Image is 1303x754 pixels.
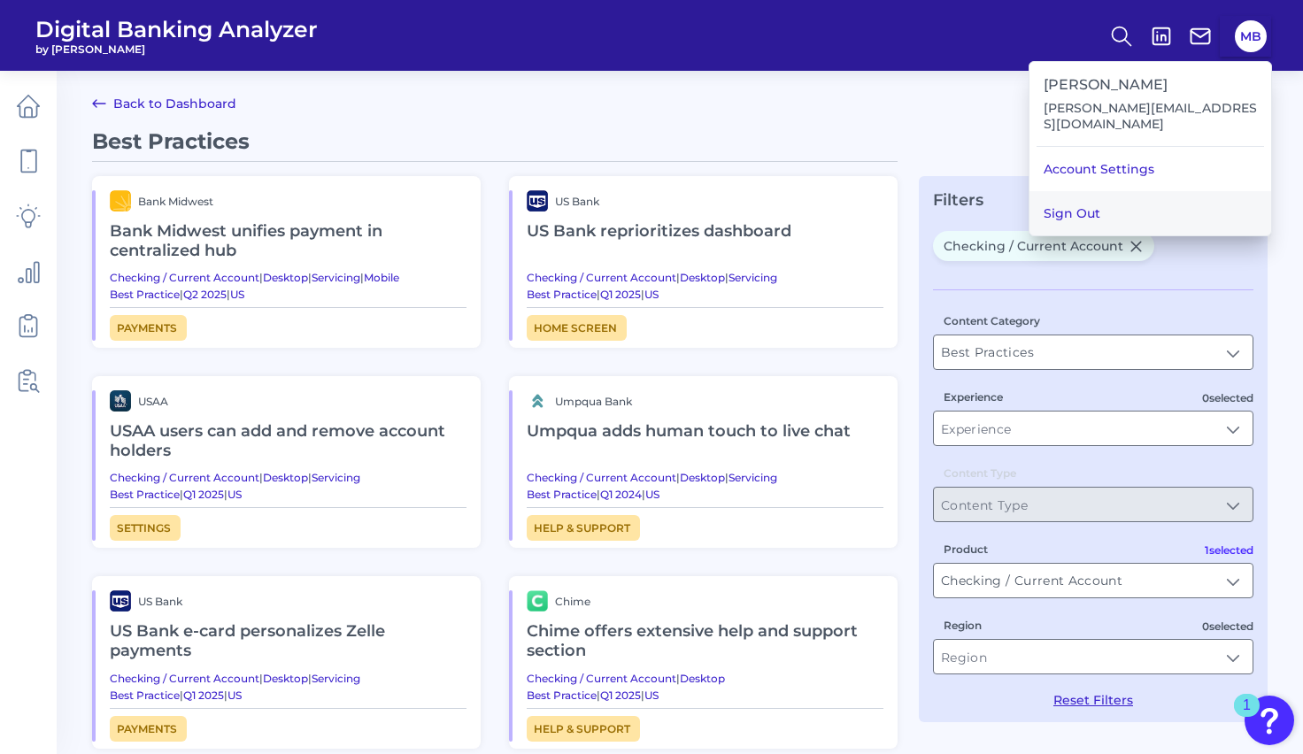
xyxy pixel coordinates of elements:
a: Desktop [263,471,308,484]
span: | [597,488,600,501]
a: Best Practice [110,689,180,702]
span: Umpqua Bank [555,395,632,408]
span: | [259,672,263,685]
a: Checking / Current Account [110,271,259,284]
span: | [676,471,680,484]
img: brand logo [527,390,548,412]
span: | [180,689,183,702]
span: | [641,288,644,301]
label: Region [944,619,982,632]
a: Help & Support [527,515,640,541]
a: Checking / Current Account [527,471,676,484]
span: | [308,672,312,685]
a: Servicing [312,271,360,284]
img: brand logo [527,590,548,612]
a: Q1 2025 [183,488,224,501]
img: brand logo [110,190,131,212]
a: Checking / Current Account [527,271,676,284]
a: Desktop [680,471,725,484]
a: brand logoUSAA [110,390,466,412]
span: US Bank [138,595,182,608]
span: | [180,488,183,501]
span: Bank Midwest [138,195,213,208]
a: Servicing [729,471,777,484]
a: Best Practice [527,288,597,301]
a: Best Practice [110,288,180,301]
img: brand logo [527,190,548,212]
span: | [180,288,183,301]
a: Q1 2025 [600,288,641,301]
a: Checking / Current Account [110,471,259,484]
a: brand logoBank Midwest [110,190,466,212]
a: Best Practice [527,689,597,702]
span: | [597,288,600,301]
a: Help & Support [527,716,640,742]
a: US [645,488,659,501]
span: Chime [555,595,590,608]
input: Experience [934,412,1253,445]
a: US [227,689,242,702]
a: Back to Dashboard [92,93,236,114]
a: Servicing [729,271,777,284]
span: | [224,689,227,702]
a: Servicing [312,471,360,484]
span: | [642,488,645,501]
span: | [641,689,644,702]
span: | [725,271,729,284]
a: Q1 2025 [183,689,224,702]
label: Product [944,542,988,556]
label: Experience [944,390,1003,404]
input: Region [934,640,1253,673]
img: brand logo [110,590,131,612]
h2: Bank Midwest unifies payment in centralized hub [110,212,466,271]
span: US Bank [555,195,599,208]
a: Payments [110,315,187,341]
span: Checking / Current Account [933,231,1154,261]
a: Checking / Current Account [527,672,676,685]
button: Open Resource Center, 1 new notification [1245,696,1294,745]
span: Digital Banking Analyzer [35,16,318,42]
span: | [676,672,680,685]
span: | [227,288,230,301]
a: Account Settings [1029,147,1271,191]
div: 1 [1243,705,1251,728]
span: | [259,271,263,284]
button: Reset Filters [1053,692,1133,708]
a: US [644,689,659,702]
span: Filters [933,190,983,210]
label: Content Category [944,314,1040,327]
span: | [725,471,729,484]
a: Home Screen [527,315,627,341]
input: Content Type [934,488,1253,521]
label: Content Type [944,466,1016,480]
span: by [PERSON_NAME] [35,42,318,56]
a: brand logoUmpqua Bank [527,390,883,412]
button: Sign Out [1029,191,1271,235]
h2: USAA users can add and remove account holders [110,412,466,471]
span: | [597,689,600,702]
h3: [PERSON_NAME] [1044,76,1257,93]
h2: US Bank e-card personalizes Zelle payments [110,612,466,671]
h2: Chime offers extensive help and support section [527,612,883,671]
span: | [224,488,227,501]
a: Servicing [312,672,360,685]
a: brand logoChime [527,590,883,612]
img: brand logo [110,390,131,412]
a: Best Practice [527,488,597,501]
span: | [308,471,312,484]
a: Desktop [263,271,308,284]
a: brand logoUS Bank [527,190,883,212]
span: Settings [110,515,181,541]
a: Payments [110,716,187,742]
a: Mobile [364,271,399,284]
h2: US Bank reprioritizes dashboard [527,212,883,252]
a: Q2 2025 [183,288,227,301]
a: Desktop [263,672,308,685]
a: Desktop [680,672,725,685]
a: Desktop [680,271,725,284]
a: Q1 2025 [600,689,641,702]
